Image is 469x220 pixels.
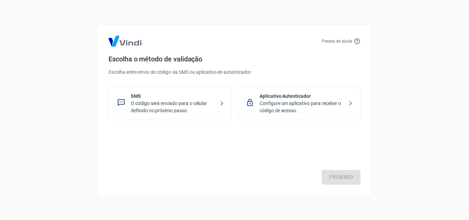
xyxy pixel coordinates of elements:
[131,100,215,114] p: O código será enviado para o celular definido no próximo passo.
[322,38,352,44] p: Precisa de ajuda
[108,55,361,63] h4: Escolha o método de validação
[108,69,361,76] p: Escolha entre envio de código via SMS ou aplicativo de autenticador.
[108,36,141,47] img: Logo Vind
[260,93,344,100] p: Aplicativo Autenticador
[260,100,344,114] p: Configure um aplicativo para receber o código de acesso.
[237,87,361,120] div: Aplicativo AutenticadorConfigure um aplicativo para receber o código de acesso.
[108,87,232,120] div: SMSO código será enviado para o celular definido no próximo passo.
[131,93,215,100] p: SMS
